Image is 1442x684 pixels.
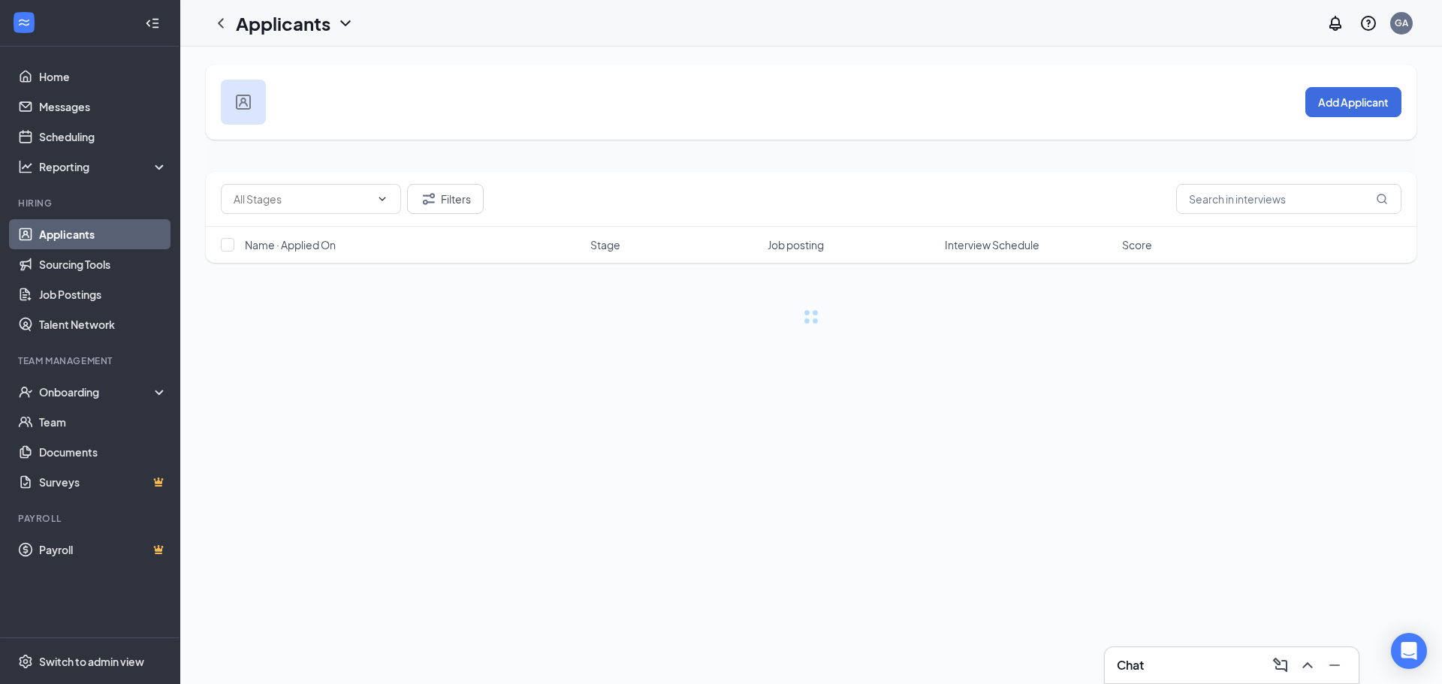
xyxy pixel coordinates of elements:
[1272,656,1290,674] svg: ComposeMessage
[1376,193,1388,205] svg: MagnifyingGlass
[945,237,1039,252] span: Interview Schedule
[236,11,330,36] h1: Applicants
[18,159,33,174] svg: Analysis
[1326,656,1344,674] svg: Minimize
[39,654,144,669] div: Switch to admin view
[145,16,160,31] svg: Collapse
[39,384,155,399] div: Onboarding
[39,122,167,152] a: Scheduling
[590,237,620,252] span: Stage
[212,14,230,32] svg: ChevronLeft
[39,309,167,339] a: Talent Network
[1122,237,1152,252] span: Score
[1305,87,1401,117] button: Add Applicant
[39,92,167,122] a: Messages
[39,159,168,174] div: Reporting
[1117,657,1144,673] h3: Chat
[18,354,164,367] div: Team Management
[245,237,336,252] span: Name · Applied On
[18,384,33,399] svg: UserCheck
[39,279,167,309] a: Job Postings
[1359,14,1377,32] svg: QuestionInfo
[376,193,388,205] svg: ChevronDown
[1299,656,1317,674] svg: ChevronUp
[407,184,484,214] button: Filter Filters
[39,535,167,565] a: PayrollCrown
[336,14,354,32] svg: ChevronDown
[236,95,251,110] img: user icon
[17,15,32,30] svg: WorkstreamLogo
[39,219,167,249] a: Applicants
[1391,633,1427,669] div: Open Intercom Messenger
[1323,653,1347,677] button: Minimize
[234,191,370,207] input: All Stages
[420,190,438,208] svg: Filter
[768,237,824,252] span: Job posting
[39,62,167,92] a: Home
[1326,14,1344,32] svg: Notifications
[1296,653,1320,677] button: ChevronUp
[39,467,167,497] a: SurveysCrown
[18,512,164,525] div: Payroll
[1269,653,1293,677] button: ComposeMessage
[39,249,167,279] a: Sourcing Tools
[1395,17,1408,29] div: GA
[18,654,33,669] svg: Settings
[18,197,164,209] div: Hiring
[39,407,167,437] a: Team
[1176,184,1401,214] input: Search in interviews
[39,437,167,467] a: Documents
